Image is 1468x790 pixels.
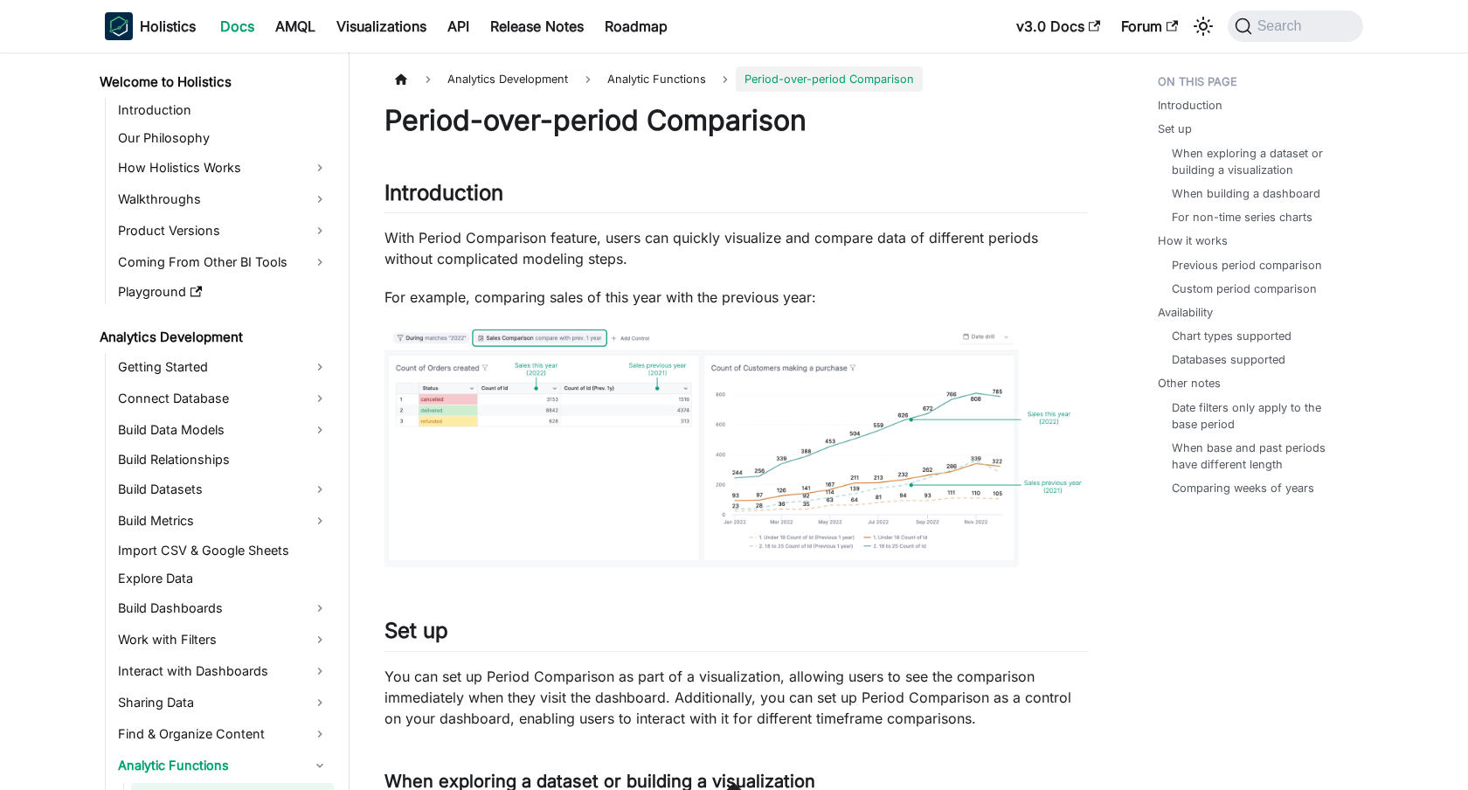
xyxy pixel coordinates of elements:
a: HolisticsHolisticsHolistics [105,12,196,40]
img: Holistics [105,12,133,40]
a: Walkthroughs [113,185,334,213]
h2: Introduction [384,180,1088,213]
button: Switch between dark and light mode (currently system mode) [1189,12,1217,40]
a: Build Dashboards [113,594,334,622]
a: Availability [1158,304,1213,321]
a: Analytics Development [94,325,334,350]
a: How Holistics Works [113,154,334,182]
a: Work with Filters [113,626,334,654]
nav: Docs sidebar [87,52,350,790]
b: Holistics [140,16,196,37]
a: Visualizations [326,12,437,40]
a: Previous period comparison [1172,257,1322,274]
a: When base and past periods have different length [1172,440,1346,473]
span: Period-over-period Comparison [736,66,923,92]
a: Release Notes [480,12,594,40]
a: API [437,12,480,40]
a: Playground [113,280,334,304]
span: Analytics Development [439,66,577,92]
a: Product Versions [113,217,334,245]
a: For non-time series charts [1172,209,1312,225]
a: Forum [1111,12,1188,40]
a: Introduction [1158,97,1222,114]
a: Databases supported [1172,351,1285,368]
a: Other notes [1158,375,1221,392]
a: When exploring a dataset or building a visualization [1172,145,1346,178]
a: Import CSV & Google Sheets [113,538,334,563]
a: Interact with Dashboards [113,657,334,685]
a: Introduction [113,98,334,122]
a: Home page [384,66,418,92]
a: Find & Organize Content [113,720,334,748]
a: Explore Data [113,566,334,591]
a: Build Relationships [113,447,334,472]
p: With Period Comparison feature, users can quickly visualize and compare data of different periods... [384,227,1088,269]
a: AMQL [265,12,326,40]
button: Search (Command+K) [1228,10,1363,42]
a: Docs [210,12,265,40]
span: Analytic Functions [599,66,715,92]
a: v3.0 Docs [1006,12,1111,40]
a: Our Philosophy [113,126,334,150]
a: Custom period comparison [1172,281,1317,297]
a: Date filters only apply to the base period [1172,399,1346,433]
a: Build Datasets [113,475,334,503]
span: Search [1252,18,1312,34]
a: Roadmap [594,12,678,40]
h2: Set up [384,618,1088,651]
a: Build Data Models [113,416,334,444]
nav: Breadcrumbs [384,66,1088,92]
a: Chart types supported [1172,328,1291,344]
p: You can set up Period Comparison as part of a visualization, allowing users to see the comparison... [384,666,1088,729]
a: Welcome to Holistics [94,70,334,94]
a: Getting Started [113,353,334,381]
a: Set up [1158,121,1192,137]
a: How it works [1158,232,1228,249]
a: Sharing Data [113,689,334,717]
a: Coming From Other BI Tools [113,248,334,276]
a: Connect Database [113,385,334,412]
a: Analytic Functions [113,752,334,780]
h1: Period-over-period Comparison [384,103,1088,138]
a: Build Metrics [113,507,334,535]
p: For example, comparing sales of this year with the previous year: [384,287,1088,308]
a: Comparing weeks of years [1172,480,1314,496]
a: When building a dashboard [1172,185,1320,202]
